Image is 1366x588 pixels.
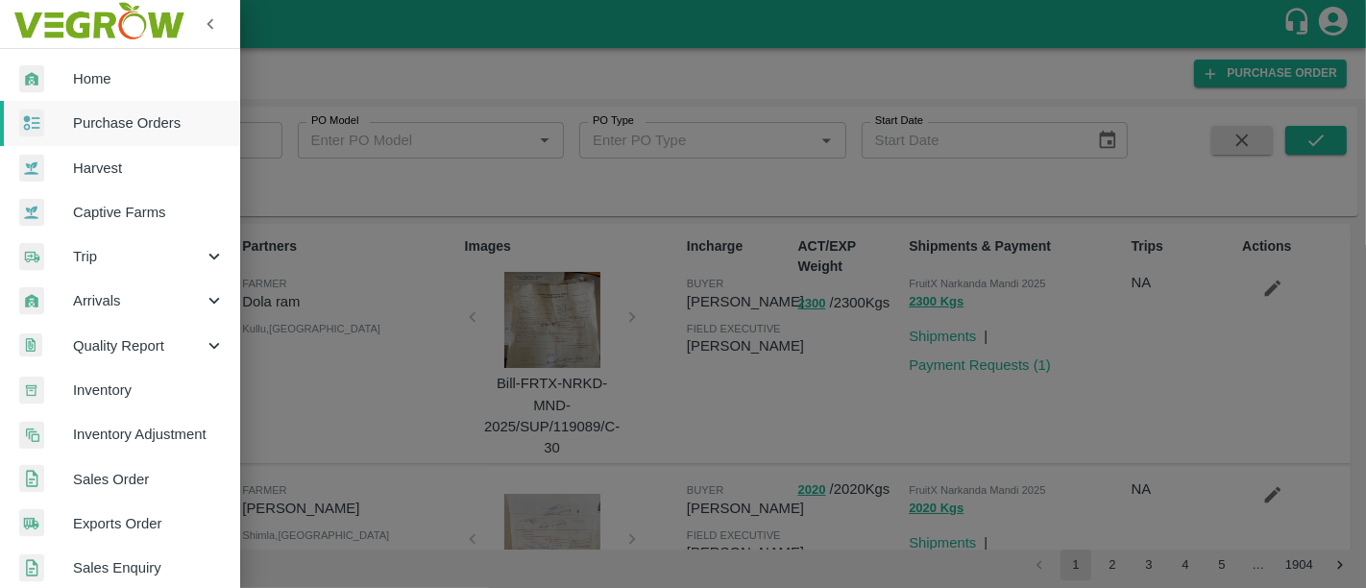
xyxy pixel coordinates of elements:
[73,246,204,267] span: Trip
[73,557,225,578] span: Sales Enquiry
[19,65,44,93] img: whArrival
[73,469,225,490] span: Sales Order
[73,202,225,223] span: Captive Farms
[19,333,42,357] img: qualityReport
[19,243,44,271] img: delivery
[73,290,204,311] span: Arrivals
[19,287,44,315] img: whArrival
[19,421,44,449] img: inventory
[73,380,225,401] span: Inventory
[73,68,225,89] span: Home
[19,554,44,582] img: sales
[73,513,225,534] span: Exports Order
[19,465,44,493] img: sales
[73,424,225,445] span: Inventory Adjustment
[19,509,44,537] img: shipments
[19,198,44,227] img: harvest
[19,377,44,404] img: whInventory
[73,158,225,179] span: Harvest
[19,110,44,137] img: reciept
[73,335,204,356] span: Quality Report
[19,154,44,183] img: harvest
[73,112,225,134] span: Purchase Orders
